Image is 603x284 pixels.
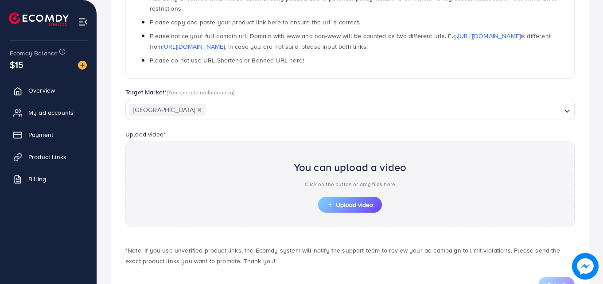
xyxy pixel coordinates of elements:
[458,31,521,40] a: [URL][DOMAIN_NAME]
[28,130,53,139] span: Payment
[125,88,235,97] label: Target Market
[7,104,90,121] a: My ad accounts
[129,104,206,116] span: [GEOGRAPHIC_DATA]
[28,108,74,117] span: My ad accounts
[78,17,88,27] img: menu
[7,82,90,99] a: Overview
[7,148,90,166] a: Product Links
[125,130,166,139] label: Upload video
[125,245,575,266] p: *Note: If you use unverified product links, the Ecomdy system will notify the support team to rev...
[294,179,407,190] p: Click on the button or drag files here
[28,86,55,95] span: Overview
[163,42,225,51] a: [URL][DOMAIN_NAME]
[318,197,382,213] button: Upload video
[28,152,66,161] span: Product Links
[10,58,23,71] span: $15
[10,49,58,58] span: Ecomdy Balance
[150,18,360,27] span: Please copy and paste your product link here to ensure the url is correct.
[7,126,90,144] a: Payment
[78,61,87,70] img: image
[125,99,575,120] div: Search for option
[206,103,560,117] input: Search for option
[150,56,304,65] span: Please do not use URL Shortens or Banned URL here!
[327,202,373,208] span: Upload video
[28,175,46,183] span: Billing
[197,108,202,112] button: Deselect Pakistan
[150,31,551,51] span: Please notice your full domain url. Domain with www and non-www will be counted as two different ...
[294,161,407,174] h2: You can upload a video
[7,170,90,188] a: Billing
[167,88,234,96] span: (You can add multi-country)
[572,253,598,279] img: image
[9,12,69,26] img: logo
